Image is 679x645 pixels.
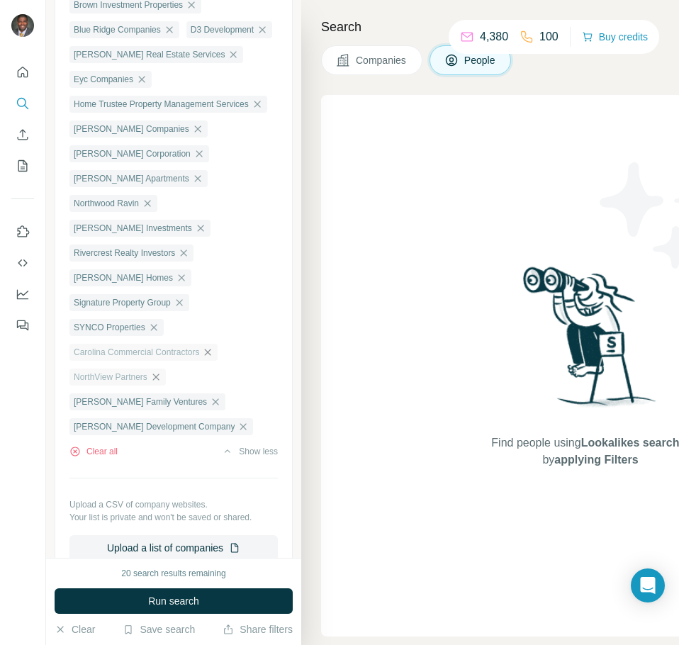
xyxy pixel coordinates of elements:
[464,53,497,67] span: People
[69,535,278,561] button: Upload a list of companies
[74,371,147,383] span: NorthView Partners
[74,23,161,36] span: Blue Ridge Companies
[191,23,254,36] span: D3 Development
[631,568,665,602] div: Open Intercom Messenger
[321,17,662,37] h4: Search
[222,445,278,458] button: Show less
[539,28,559,45] p: 100
[74,247,175,259] span: Rivercrest Realty Investors
[74,123,189,135] span: [PERSON_NAME] Companies
[74,296,171,309] span: Signature Property Group
[11,60,34,85] button: Quick start
[74,48,225,61] span: [PERSON_NAME] Real Estate Services
[554,454,638,466] span: applying Filters
[123,622,195,636] button: Save search
[356,53,408,67] span: Companies
[517,263,664,421] img: Surfe Illustration - Woman searching with binoculars
[55,588,293,614] button: Run search
[74,147,191,160] span: [PERSON_NAME] Corporation
[74,172,189,185] span: [PERSON_NAME] Apartments
[74,73,133,86] span: Eyc Companies
[11,153,34,179] button: My lists
[74,271,173,284] span: [PERSON_NAME] Homes
[223,622,293,636] button: Share filters
[74,222,192,235] span: [PERSON_NAME] Investments
[11,122,34,147] button: Enrich CSV
[11,281,34,307] button: Dashboard
[11,14,34,37] img: Avatar
[74,321,145,334] span: SYNCO Properties
[11,313,34,338] button: Feedback
[121,567,225,580] div: 20 search results remaining
[74,420,235,433] span: [PERSON_NAME] Development Company
[11,250,34,276] button: Use Surfe API
[582,27,648,47] button: Buy credits
[480,28,508,45] p: 4,380
[148,594,199,608] span: Run search
[74,98,249,111] span: Home Trustee Property Management Services
[74,346,199,359] span: Carolina Commercial Contractors
[55,622,95,636] button: Clear
[11,91,34,116] button: Search
[69,445,118,458] button: Clear all
[69,498,278,511] p: Upload a CSV of company websites.
[74,396,207,408] span: [PERSON_NAME] Family Ventures
[69,511,278,524] p: Your list is private and won't be saved or shared.
[74,197,139,210] span: Northwood Ravin
[11,219,34,245] button: Use Surfe on LinkedIn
